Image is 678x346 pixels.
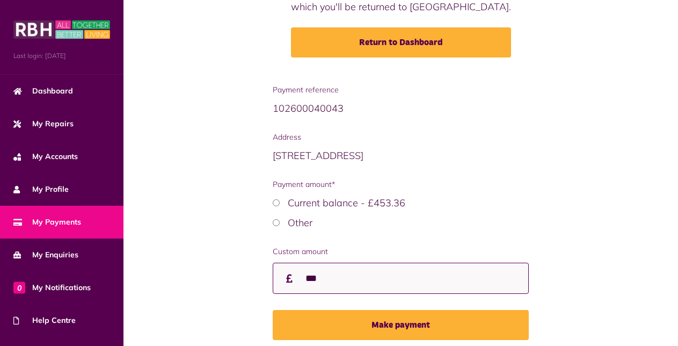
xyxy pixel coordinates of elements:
[13,282,25,293] span: 0
[13,19,110,40] img: MyRBH
[13,315,76,326] span: Help Centre
[13,184,69,195] span: My Profile
[273,246,529,257] label: Custom amount
[273,149,363,162] span: [STREET_ADDRESS]
[13,118,74,129] span: My Repairs
[273,179,529,190] span: Payment amount*
[273,132,529,143] span: Address
[13,151,78,162] span: My Accounts
[13,51,110,61] span: Last login: [DATE]
[13,85,73,97] span: Dashboard
[273,310,529,340] button: Make payment
[288,197,405,209] label: Current balance - £453.36
[13,282,91,293] span: My Notifications
[291,27,511,57] a: Return to Dashboard
[273,102,344,114] span: 102600040043
[288,217,312,229] label: Other
[13,249,78,261] span: My Enquiries
[13,217,81,228] span: My Payments
[273,84,529,96] span: Payment reference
